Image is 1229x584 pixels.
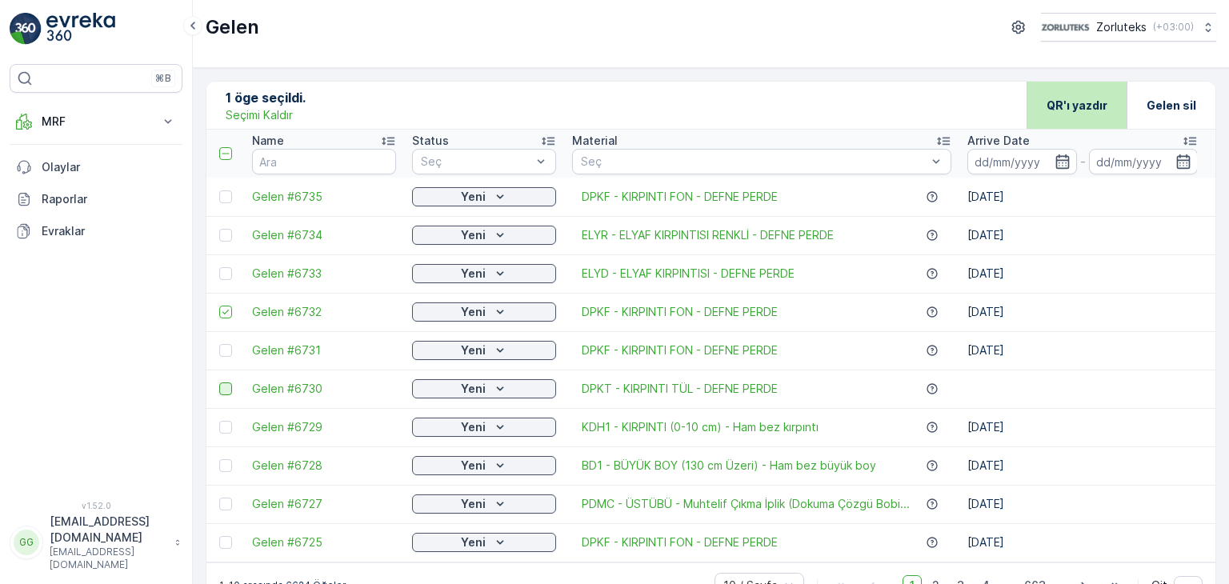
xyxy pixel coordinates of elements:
p: Seçimi Kaldır [226,107,293,123]
button: Yeni [412,418,556,437]
p: Yeni [461,189,486,205]
p: ⌘B [155,72,171,85]
a: Evraklar [10,215,182,247]
p: - [1080,152,1086,171]
a: ELYR - ELYAF KIRPINTISI RENKLİ - DEFNE PERDE [582,227,834,243]
a: Gelen #6731 [252,342,396,358]
span: Gelen #6731 [53,262,122,276]
span: Gelen #6732 [252,304,396,320]
p: Evraklar [42,223,176,239]
a: DPKF - KIRPINTI FON - DEFNE PERDE [582,342,778,358]
div: Toggle Row Selected [219,344,232,357]
p: Gelen [206,14,259,40]
button: MRF [10,106,182,138]
div: Toggle Row Selected [219,190,232,203]
a: DPKT - KIRPINTI TÜL - DEFNE PERDE [582,381,778,397]
a: PDMC - ÜSTÜBÜ - Muhtelif Çıkma İplik (Dokuma Çözgü Bobi... [582,496,910,512]
p: Arrive Date [967,133,1030,149]
a: Olaylar [10,151,182,183]
td: [DATE] [959,408,1206,446]
button: Zorluteks(+03:00) [1041,13,1216,42]
div: Toggle Row Selected [219,382,232,395]
button: Yeni [412,533,556,552]
span: BD1 - BÜYÜK BOY (130 cm Üzeri) - Ham bez büyük boy [582,458,876,474]
p: [EMAIL_ADDRESS][DOMAIN_NAME] [50,546,166,571]
td: [DATE] [959,293,1206,331]
p: 1 öge seçildi. [226,88,306,107]
p: Yeni [461,496,486,512]
p: Name [252,133,284,149]
div: Toggle Row Selected [219,229,232,242]
p: Yeni [461,227,486,243]
input: Ara [252,149,396,174]
p: Yeni [461,266,486,282]
button: Yeni [412,187,556,206]
a: Gelen #6727 [252,496,396,512]
div: Toggle Row Selected [219,459,232,472]
button: Yeni [412,226,556,245]
p: QR'ı yazdır [1047,98,1107,114]
p: Yeni [461,304,486,320]
img: logo_light-DOdMpM7g.png [46,13,115,45]
p: Gelen #6731 [574,14,652,33]
button: Yeni [412,494,556,514]
a: Gelen #6728 [252,458,396,474]
p: Zorluteks [1096,19,1147,35]
span: 195 kg [74,342,110,355]
span: İlk Ağırlık : [14,289,70,302]
button: Yeni [412,456,556,475]
div: Toggle Row Selected [219,536,232,549]
button: GG[EMAIL_ADDRESS][DOMAIN_NAME][EMAIL_ADDRESS][DOMAIN_NAME] [10,514,182,571]
span: Net Tutar : [14,342,74,355]
div: Toggle Row Selected [219,498,232,510]
a: Gelen #6725 [252,534,396,550]
p: Seç [421,154,531,170]
p: Raporlar [42,191,176,207]
p: Yeni [461,534,486,550]
a: Gelen #6729 [252,419,396,435]
span: 195 kg [70,289,106,302]
a: KDH1 - KIRPINTI (0-10 cm) - Ham bez kırpıntı [582,419,819,435]
a: DPKF - KIRPINTI FON - DEFNE PERDE [582,534,778,550]
span: Gelen #6733 [252,266,396,282]
p: Yeni [461,419,486,435]
td: [DATE] [959,331,1206,370]
span: v 1.52.0 [10,501,182,510]
td: [DATE] [959,446,1206,485]
p: Material [572,133,618,149]
a: DPKF - KIRPINTI FON - DEFNE PERDE [582,189,778,205]
span: Gelen #6735 [252,189,396,205]
td: [DATE] [959,254,1206,293]
p: Status [412,133,449,149]
div: GG [14,530,39,555]
span: Malzeme Türü : [14,315,101,329]
button: Yeni [412,379,556,398]
a: DPKF - KIRPINTI FON - DEFNE PERDE [582,304,778,320]
p: [EMAIL_ADDRESS][DOMAIN_NAME] [50,514,166,546]
p: Yeni [461,342,486,358]
input: dd/mm/yyyy [967,149,1077,174]
div: Toggle Row Selected [219,306,232,318]
td: [DATE] [959,485,1206,523]
span: Son Ağırlık : [14,368,80,382]
p: Gelen sil [1147,98,1196,114]
a: ELYD - ELYAF KIRPINTISI - DEFNE PERDE [582,266,795,282]
p: Seç [581,154,927,170]
td: [DATE] [959,178,1206,216]
input: dd/mm/yyyy [1089,149,1199,174]
a: Gelen #6730 [252,381,396,397]
span: Gelen #6734 [252,227,396,243]
a: Raporlar [10,183,182,215]
div: Toggle Row Selected [219,421,232,434]
img: logo [10,13,42,45]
